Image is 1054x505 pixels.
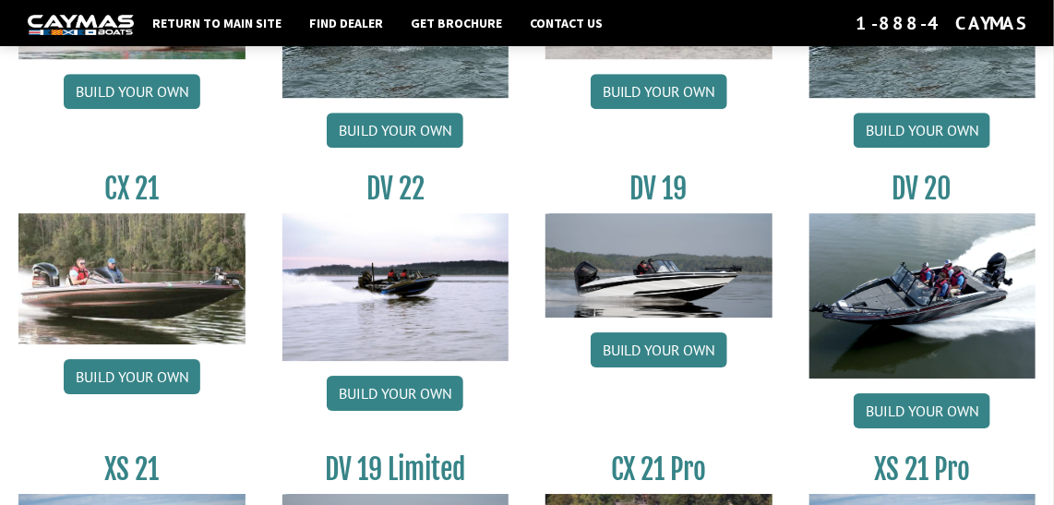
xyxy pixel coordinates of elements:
[856,11,1026,35] div: 1-888-4CAYMAS
[327,376,463,411] a: Build your own
[809,213,1036,379] img: DV_20_from_website_for_caymas_connect.png
[809,452,1036,487] h3: XS 21 Pro
[282,213,509,361] img: DV22_original_motor_cropped_for_caymas_connect.jpg
[545,172,773,206] h3: DV 19
[18,452,246,487] h3: XS 21
[18,172,246,206] h3: CX 21
[401,11,511,35] a: Get Brochure
[64,359,200,394] a: Build your own
[521,11,612,35] a: Contact Us
[18,213,246,343] img: CX21_thumb.jpg
[64,74,200,109] a: Build your own
[300,11,392,35] a: Find Dealer
[282,172,509,206] h3: DV 22
[28,15,134,34] img: white-logo-c9c8dbefe5ff5ceceb0f0178aa75bf4bb51f6bca0971e226c86eb53dfe498488.png
[545,452,773,487] h3: CX 21 Pro
[809,172,1036,206] h3: DV 20
[854,113,990,148] a: Build your own
[545,213,773,318] img: dv-19-ban_from_website_for_caymas_connect.png
[591,74,727,109] a: Build your own
[591,332,727,367] a: Build your own
[143,11,291,35] a: Return to main site
[854,393,990,428] a: Build your own
[327,113,463,148] a: Build your own
[282,452,509,487] h3: DV 19 Limited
